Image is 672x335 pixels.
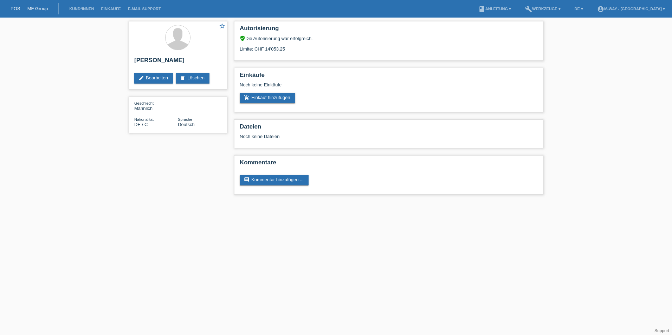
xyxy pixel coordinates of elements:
[240,25,538,35] h2: Autorisierung
[594,7,668,11] a: account_circlem-way - [GEOGRAPHIC_DATA] ▾
[178,117,192,121] span: Sprache
[244,177,250,183] i: comment
[244,95,250,100] i: add_shopping_cart
[219,23,225,30] a: star_border
[240,35,538,41] div: Die Autorisierung war erfolgreich.
[240,93,295,103] a: add_shopping_cartEinkauf hinzufügen
[571,7,587,11] a: DE ▾
[525,6,532,13] i: build
[134,122,148,127] span: Deutschland / C / 03.04.2006
[478,6,485,13] i: book
[597,6,604,13] i: account_circle
[97,7,124,11] a: Einkäufe
[240,159,538,170] h2: Kommentare
[138,75,144,81] i: edit
[240,82,538,93] div: Noch keine Einkäufe
[219,23,225,29] i: star_border
[475,7,515,11] a: bookAnleitung ▾
[134,100,178,111] div: Männlich
[124,7,164,11] a: E-Mail Support
[134,101,154,105] span: Geschlecht
[240,41,538,52] div: Limite: CHF 14'053.25
[654,328,669,333] a: Support
[240,72,538,82] h2: Einkäufe
[240,35,245,41] i: verified_user
[11,6,48,11] a: POS — MF Group
[176,73,209,84] a: deleteLöschen
[240,175,309,185] a: commentKommentar hinzufügen ...
[180,75,186,81] i: delete
[134,117,154,121] span: Nationalität
[134,73,173,84] a: editBearbeiten
[134,57,221,67] h2: [PERSON_NAME]
[178,122,195,127] span: Deutsch
[240,123,538,134] h2: Dateien
[240,134,454,139] div: Noch keine Dateien
[66,7,97,11] a: Kund*innen
[522,7,564,11] a: buildWerkzeuge ▾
